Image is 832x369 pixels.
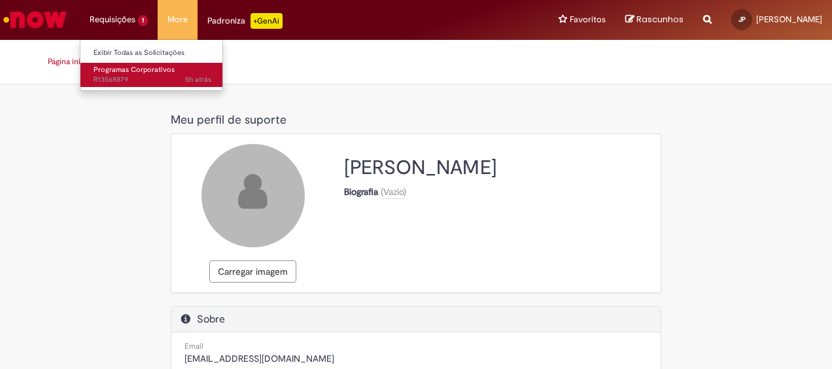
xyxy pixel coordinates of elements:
[251,13,283,29] p: +GenAi
[48,56,93,67] a: Página inicial
[184,341,203,351] small: Email
[80,63,224,87] a: Aberto R13568879 : Programas Corporativos
[167,13,188,26] span: More
[80,46,224,60] a: Exibir Todas as Solicitações
[381,186,406,198] span: (Vazio)
[636,13,684,26] span: Rascunhos
[138,15,148,26] span: 1
[570,13,606,26] span: Favoritos
[344,186,381,198] strong: Biografia
[209,260,296,283] button: Carregar imagem
[1,7,69,33] img: ServiceNow
[381,186,406,198] span: Biografia - (Vazio) - Pressione enter para editar
[756,14,822,25] span: [PERSON_NAME]
[43,50,534,74] ul: Trilhas de página
[90,13,135,26] span: Requisições
[185,75,211,84] span: 5h atrás
[738,15,746,24] span: JP
[625,14,684,26] a: Rascunhos
[181,313,651,326] h2: Sobre
[171,113,286,128] span: Meu perfil de suporte
[207,13,283,29] div: Padroniza
[80,39,223,91] ul: Requisições
[344,157,651,179] h2: [PERSON_NAME]
[185,75,211,84] time: 30/09/2025 10:17:49
[94,65,175,75] span: Programas Corporativos
[184,353,334,364] span: [EMAIL_ADDRESS][DOMAIN_NAME]
[94,75,211,85] span: R13568879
